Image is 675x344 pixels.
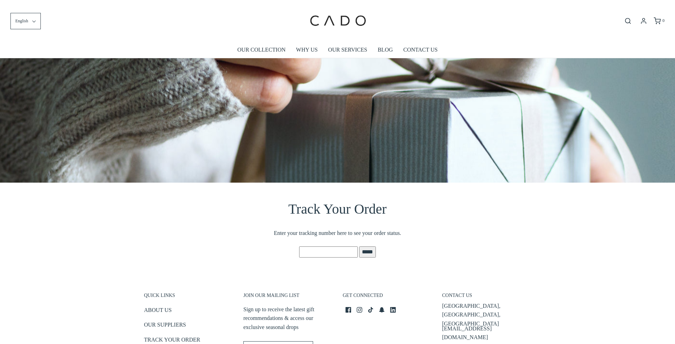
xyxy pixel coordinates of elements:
[139,229,536,238] div: Enter your tracking number here to see your order status.
[243,305,332,332] p: Sign up to receive the latest gift recommendations & access our exclusive seasonal drops
[296,42,318,58] a: WHY US
[144,320,186,332] a: OUR SUPPLIERS
[328,42,367,58] a: OUR SERVICES
[10,13,41,29] button: English
[139,200,536,218] h1: Track Your Order
[403,42,438,58] a: CONTACT US
[442,301,531,328] p: [GEOGRAPHIC_DATA], [GEOGRAPHIC_DATA], [GEOGRAPHIC_DATA]
[442,292,531,302] h3: CONTACT US
[442,324,531,342] p: [EMAIL_ADDRESS][DOMAIN_NAME]
[343,292,432,302] h3: GET CONNECTED
[15,18,28,24] span: English
[308,5,367,37] img: cadogifting
[662,18,665,23] span: 0
[378,42,393,58] a: BLOG
[144,292,233,302] h3: QUICK LINKS
[622,17,634,25] button: Open search bar
[237,42,286,58] a: OUR COLLECTION
[243,292,332,302] h3: JOIN OUR MAILING LIST
[653,17,665,24] a: 0
[144,306,172,317] a: ABOUT US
